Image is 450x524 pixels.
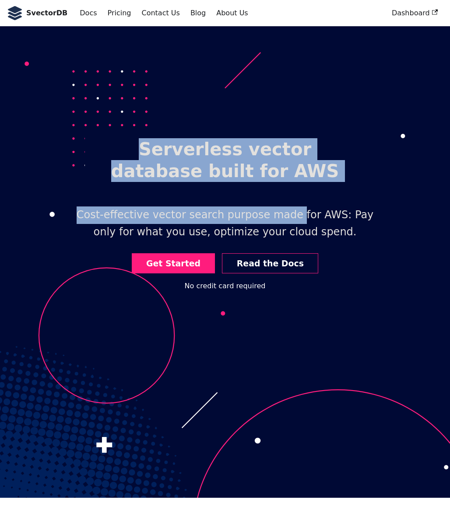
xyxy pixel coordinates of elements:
[7,6,67,20] a: SvectorDB LogoSvectorDB
[185,6,211,21] a: Blog
[222,253,318,274] a: Read the Docs
[58,199,392,248] p: Cost-effective vector search purpose made for AWS: Pay only for what you use, optimize your cloud...
[26,7,67,19] b: SvectorDB
[387,6,443,21] a: Dashboard
[185,280,266,292] div: No credit card required
[102,6,137,21] a: Pricing
[132,253,215,274] a: Get Started
[85,131,365,189] h1: Serverless vector database built for AWS
[74,6,102,21] a: Docs
[7,6,23,20] img: SvectorDB Logo
[211,6,253,21] a: About Us
[136,6,185,21] a: Contact Us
